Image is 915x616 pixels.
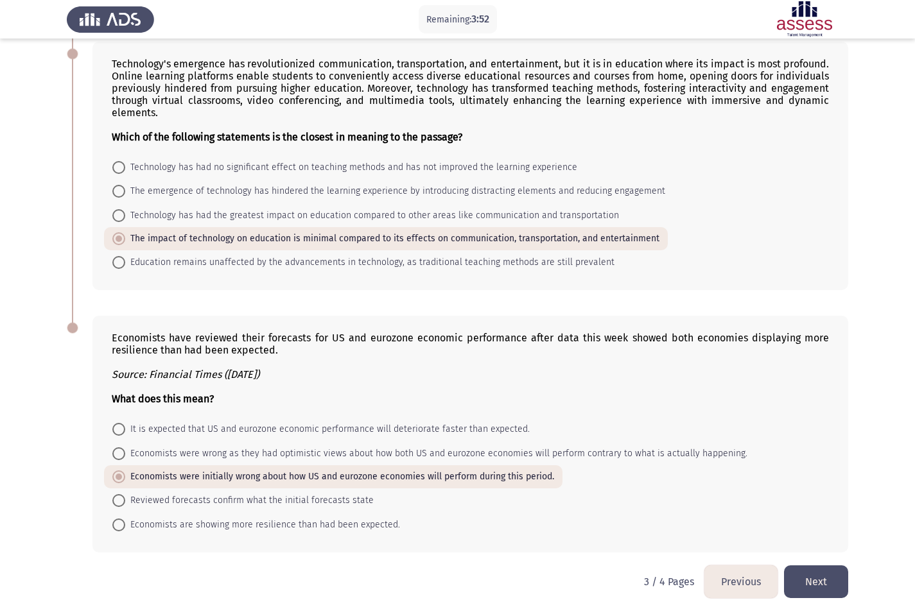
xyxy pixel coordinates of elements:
[125,184,665,199] span: The emergence of technology has hindered the learning experience by introducing distracting eleme...
[761,1,848,37] img: Assessment logo of ASSESS English Language Assessment (3 Module) (Ad - IB)
[426,12,489,28] p: Remaining:
[784,565,848,598] button: load next page
[112,368,259,381] i: Source: Financial Times ([DATE])
[125,160,577,175] span: Technology has had no significant effect on teaching methods and has not improved the learning ex...
[112,332,829,405] div: Economists have reviewed their forecasts for US and eurozone economic performance after data this...
[125,517,400,533] span: Economists are showing more resilience than had been expected.
[644,576,694,588] p: 3 / 4 Pages
[125,208,619,223] span: Technology has had the greatest impact on education compared to other areas like communication an...
[112,58,829,143] div: Technology's emergence has revolutionized communication, transportation, and entertainment, but i...
[112,393,214,405] b: What does this mean?
[125,422,530,437] span: It is expected that US and eurozone economic performance will deteriorate faster than expected.
[704,565,778,598] button: load previous page
[125,231,659,246] span: The impact of technology on education is minimal compared to its effects on communication, transp...
[125,469,554,484] span: Economists were initially wrong about how US and eurozone economies will perform during this period.
[67,1,154,37] img: Assess Talent Management logo
[471,13,489,25] span: 3:52
[125,255,614,270] span: Education remains unaffected by the advancements in technology, as traditional teaching methods a...
[125,446,747,461] span: Economists were wrong as they had optimistic views about how both US and eurozone economies will ...
[112,131,462,143] b: Which of the following statements is the closest in meaning to the passage?
[125,493,374,508] span: Reviewed forecasts confirm what the initial forecasts state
